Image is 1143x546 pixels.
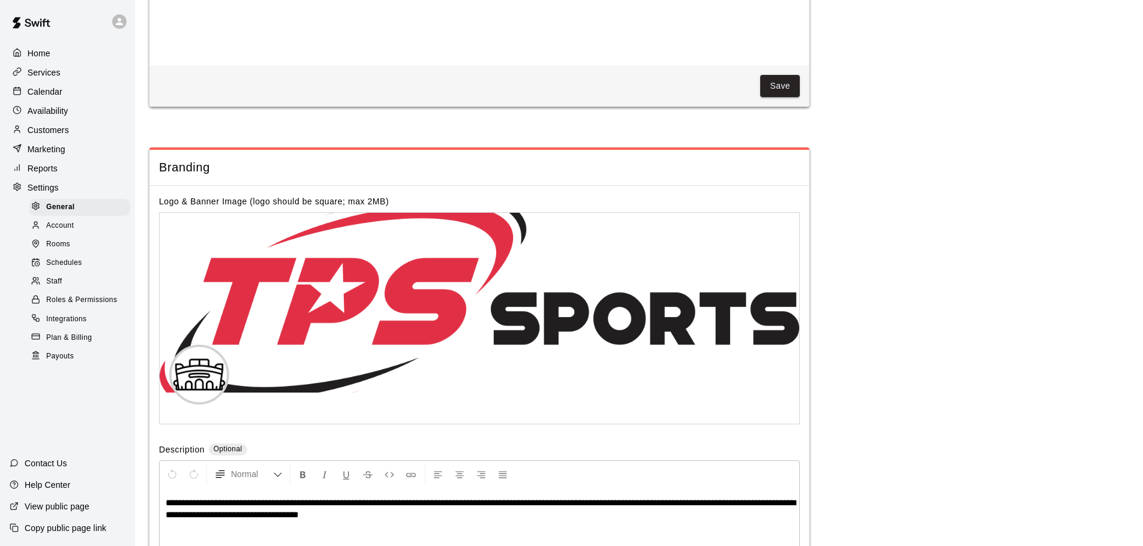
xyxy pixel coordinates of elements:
button: Center Align [449,463,470,485]
p: Home [28,47,50,59]
span: Schedules [46,257,82,269]
button: Justify Align [493,463,513,485]
a: Services [10,64,125,82]
div: Schedules [29,255,130,272]
div: Staff [29,273,130,290]
button: Format Bold [293,463,313,485]
div: Integrations [29,311,130,328]
a: Plan & Billing [29,328,135,347]
button: Left Align [428,463,448,485]
div: Rooms [29,236,130,253]
a: Home [10,44,125,62]
button: Formatting Options [209,463,287,485]
a: Roles & Permissions [29,291,135,310]
button: Save [760,75,800,97]
span: Optional [214,445,242,453]
button: Undo [162,463,182,485]
span: Plan & Billing [46,332,92,344]
p: Marketing [28,143,65,155]
button: Right Align [471,463,491,485]
p: Contact Us [25,457,67,469]
div: General [29,199,130,216]
button: Insert Link [401,463,421,485]
button: Insert Code [379,463,400,485]
a: Settings [10,179,125,197]
span: Staff [46,276,62,288]
span: Integrations [46,313,87,325]
p: View public page [25,500,89,512]
button: Format Underline [336,463,356,485]
a: General [29,198,135,216]
p: Help Center [25,479,70,491]
span: Payouts [46,351,74,363]
span: Rooms [46,239,70,251]
span: Normal [231,468,273,480]
a: Schedules [29,254,135,273]
div: Account [29,218,130,234]
a: Marketing [10,140,125,158]
a: Integrations [29,310,135,328]
span: Branding [159,159,800,176]
a: Staff [29,273,135,291]
p: Customers [28,124,69,136]
p: Calendar [28,86,62,98]
a: Reports [10,159,125,177]
p: Reports [28,162,58,174]
a: Availability [10,102,125,120]
span: Roles & Permissions [46,294,117,306]
p: Settings [28,182,59,194]
a: Account [29,216,135,235]
div: Plan & Billing [29,330,130,346]
button: Format Italics [314,463,335,485]
span: General [46,201,75,213]
div: Payouts [29,348,130,365]
a: Rooms [29,236,135,254]
button: Redo [184,463,204,485]
label: Description [159,444,205,457]
p: Copy public page link [25,522,106,534]
p: Services [28,67,61,79]
a: Calendar [10,83,125,101]
button: Format Strikethrough [358,463,378,485]
a: Payouts [29,347,135,366]
div: Roles & Permissions [29,292,130,309]
a: Customers [10,121,125,139]
label: Logo & Banner Image (logo should be square; max 2MB) [159,197,389,206]
span: Account [46,220,74,232]
p: Availability [28,105,68,117]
